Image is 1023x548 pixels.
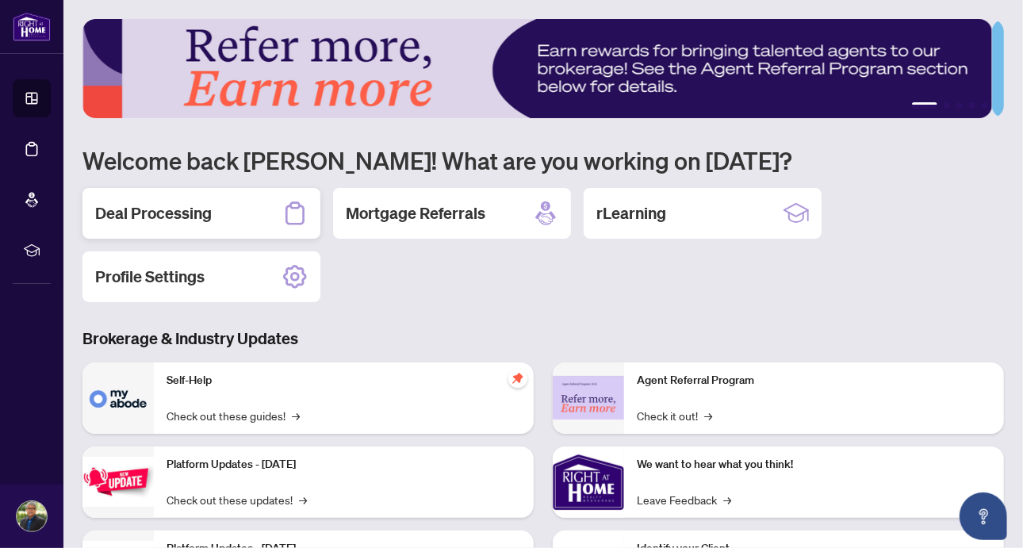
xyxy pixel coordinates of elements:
[637,491,731,508] a: Leave Feedback→
[596,202,666,224] h2: rLearning
[637,456,991,473] p: We want to hear what you think!
[704,407,712,424] span: →
[723,491,731,508] span: →
[553,446,624,518] img: We want to hear what you think!
[82,145,1004,175] h1: Welcome back [PERSON_NAME]! What are you working on [DATE]?
[299,491,307,508] span: →
[944,102,950,109] button: 2
[637,407,712,424] a: Check it out!→
[17,501,47,531] img: Profile Icon
[82,19,992,118] img: Slide 0
[167,372,521,389] p: Self-Help
[167,456,521,473] p: Platform Updates - [DATE]
[292,407,300,424] span: →
[82,362,154,434] img: Self-Help
[960,492,1007,540] button: Open asap
[912,102,937,109] button: 1
[553,376,624,420] img: Agent Referral Program
[82,457,154,507] img: Platform Updates - July 21, 2025
[956,102,963,109] button: 3
[82,328,1004,350] h3: Brokerage & Industry Updates
[95,202,212,224] h2: Deal Processing
[637,372,991,389] p: Agent Referral Program
[167,407,300,424] a: Check out these guides!→
[13,12,51,41] img: logo
[167,491,307,508] a: Check out these updates!→
[95,266,205,288] h2: Profile Settings
[508,369,527,388] span: pushpin
[982,102,988,109] button: 5
[346,202,485,224] h2: Mortgage Referrals
[969,102,975,109] button: 4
